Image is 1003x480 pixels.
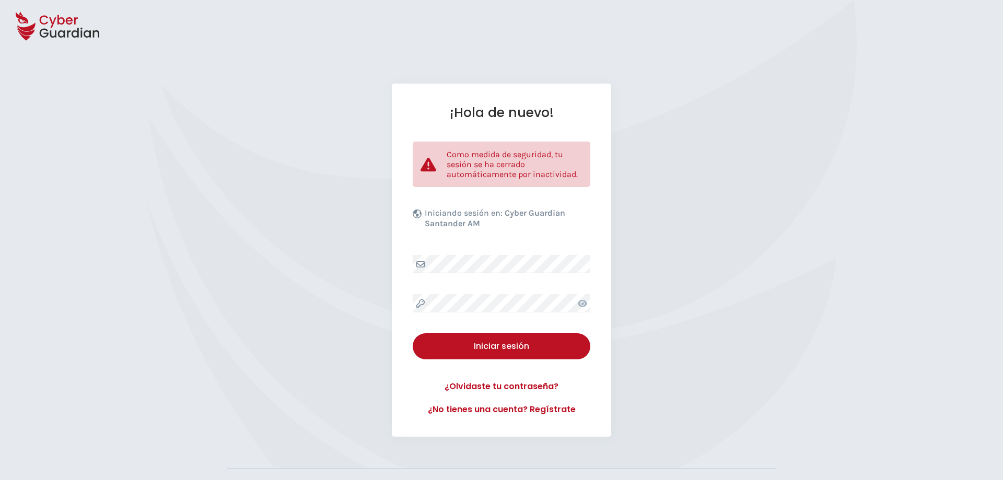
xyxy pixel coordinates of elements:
p: Como medida de seguridad, tu sesión se ha cerrado automáticamente por inactividad. [447,149,582,179]
b: Cyber Guardian Santander AM [425,208,565,228]
button: Iniciar sesión [413,333,590,359]
a: ¿No tienes una cuenta? Regístrate [413,403,590,416]
a: ¿Olvidaste tu contraseña? [413,380,590,393]
div: Iniciar sesión [421,340,582,353]
h1: ¡Hola de nuevo! [413,104,590,121]
p: Iniciando sesión en: [425,208,588,234]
